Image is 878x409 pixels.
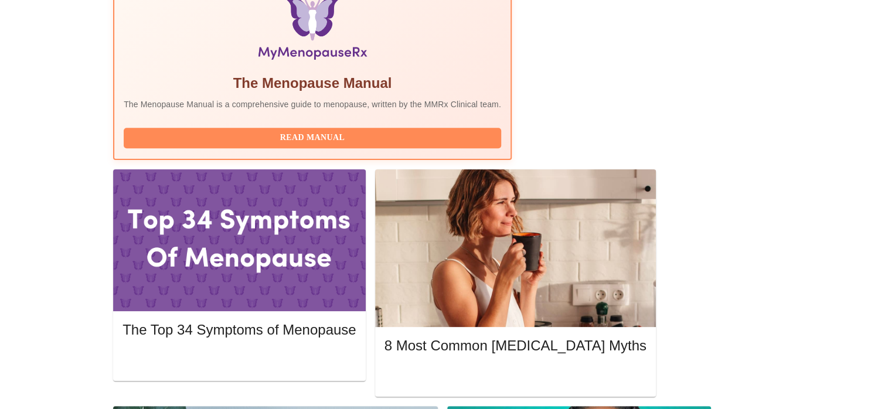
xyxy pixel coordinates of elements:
[122,350,356,370] button: Read More
[124,128,501,148] button: Read Manual
[384,366,646,387] button: Read More
[124,132,504,142] a: Read Manual
[384,336,646,355] h5: 8 Most Common [MEDICAL_DATA] Myths
[384,370,649,380] a: Read More
[122,321,356,339] h5: The Top 34 Symptoms of Menopause
[122,354,359,364] a: Read More
[134,353,344,367] span: Read More
[135,131,489,145] span: Read Manual
[396,369,635,384] span: Read More
[124,98,501,110] p: The Menopause Manual is a comprehensive guide to menopause, written by the MMRx Clinical team.
[124,74,501,93] h5: The Menopause Manual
